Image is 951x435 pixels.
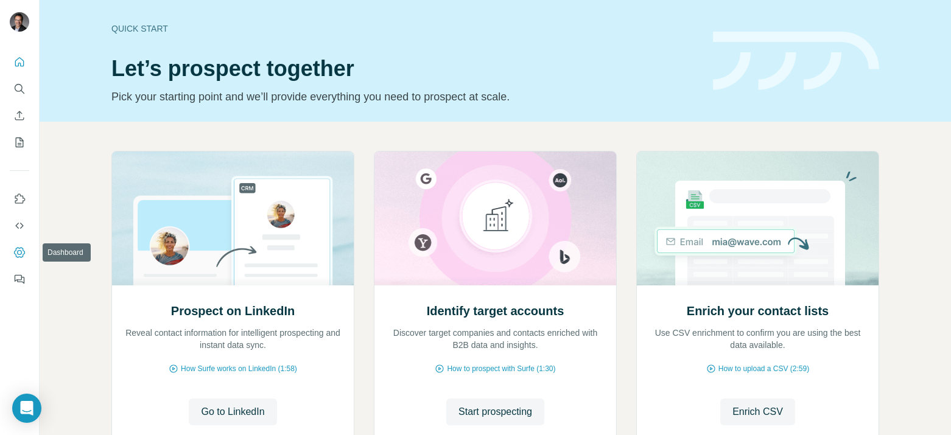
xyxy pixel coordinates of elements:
[387,327,604,351] p: Discover target companies and contacts enriched with B2B data and insights.
[713,32,879,91] img: banner
[10,268,29,290] button: Feedback
[111,23,698,35] div: Quick start
[189,398,276,425] button: Go to LinkedIn
[649,327,866,351] p: Use CSV enrichment to confirm you are using the best data available.
[446,398,544,425] button: Start prospecting
[732,405,783,419] span: Enrich CSV
[10,51,29,73] button: Quick start
[447,363,555,374] span: How to prospect with Surfe (1:30)
[10,78,29,100] button: Search
[12,394,41,423] div: Open Intercom Messenger
[10,131,29,153] button: My lists
[636,151,879,285] img: Enrich your contact lists
[687,302,829,319] h2: Enrich your contact lists
[427,302,564,319] h2: Identify target accounts
[171,302,295,319] h2: Prospect on LinkedIn
[10,188,29,210] button: Use Surfe on LinkedIn
[10,215,29,237] button: Use Surfe API
[10,105,29,127] button: Enrich CSV
[720,398,795,425] button: Enrich CSV
[10,12,29,32] img: Avatar
[201,405,264,419] span: Go to LinkedIn
[111,88,698,105] p: Pick your starting point and we’ll provide everything you need to prospect at scale.
[718,363,809,374] span: How to upload a CSV (2:59)
[181,363,297,374] span: How Surfe works on LinkedIn (1:58)
[124,327,342,351] p: Reveal contact information for intelligent prospecting and instant data sync.
[374,151,617,285] img: Identify target accounts
[111,151,354,285] img: Prospect on LinkedIn
[458,405,532,419] span: Start prospecting
[111,57,698,81] h1: Let’s prospect together
[10,242,29,263] button: Dashboard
